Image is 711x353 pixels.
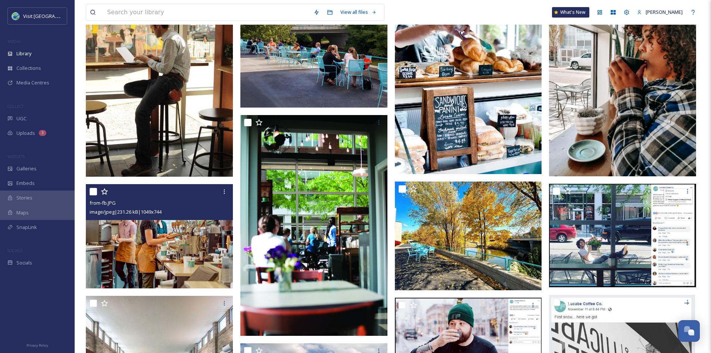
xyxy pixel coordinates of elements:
a: View all files [337,5,380,19]
span: Galleries [16,165,37,172]
img: credit-cynthia-grover-photography.jpg [240,115,387,336]
a: What's New [552,7,589,18]
input: Search your library [103,4,310,21]
img: cvctwitlogo_400x400.jpg [12,12,19,20]
span: WIDGETS [7,154,25,159]
span: Socials [16,259,32,266]
span: Uploads [16,130,35,137]
span: COLLECT [7,103,24,109]
span: Stories [16,194,32,201]
span: [PERSON_NAME] [646,9,683,15]
span: Media Centres [16,79,49,86]
span: Visit [GEOGRAPHIC_DATA] [US_STATE] [23,12,107,19]
span: image/jpeg | 231.26 kB | 1049 x 744 [90,208,162,215]
span: from-fb.JPG [90,199,116,206]
span: Maps [16,209,29,216]
img: from-fb.JPG [86,184,233,288]
span: Privacy Policy [26,343,48,348]
span: Library [16,50,31,57]
span: MEDIA [7,38,21,44]
a: [PERSON_NAME] [633,5,686,19]
img: from-inside.JPG [549,184,696,287]
a: Privacy Policy [26,340,48,349]
span: SnapLink [16,224,37,231]
img: Lucabe at the Bank [395,182,542,290]
span: SOCIALS [7,248,22,253]
div: 3 [39,130,46,136]
span: Embeds [16,180,35,187]
button: Open Chat [678,320,700,342]
span: Collections [16,65,41,72]
span: UGC [16,115,26,122]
